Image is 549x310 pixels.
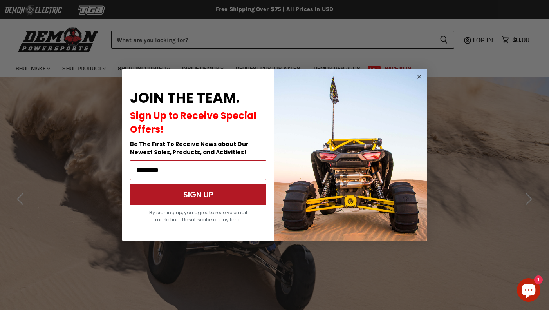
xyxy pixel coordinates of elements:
button: SIGN UP [130,184,266,205]
span: Be The First To Receive News about Our Newest Sales, Products, and Activities! [130,140,249,156]
inbox-online-store-chat: Shopify online store chat [515,278,543,304]
span: JOIN THE TEAM. [130,88,240,108]
input: Email Address [130,160,266,180]
button: Close dialog [414,72,424,82]
span: Sign Up to Receive Special Offers! [130,109,256,136]
img: a9095488-b6e7-41ba-879d-588abfab540b.jpeg [274,69,427,241]
span: By signing up, you agree to receive email marketing. Unsubscribe at any time. [149,209,247,223]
